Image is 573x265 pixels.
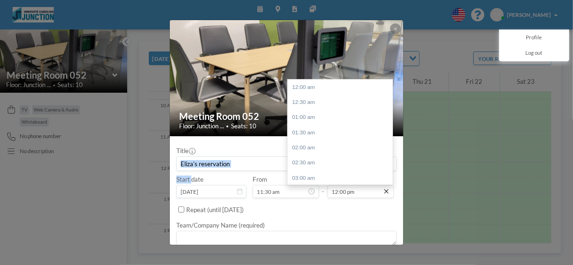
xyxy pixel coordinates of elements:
[253,176,267,184] label: From
[177,157,397,170] input: Eliza's reservation
[288,155,397,170] div: 02:30 am
[176,221,265,229] label: Team/Company Name (required)
[176,147,195,155] label: Title
[170,20,404,137] img: 537.jpg
[288,95,397,110] div: 12:30 am
[231,122,256,130] span: Seats: 10
[526,34,542,42] span: Profile
[288,125,397,140] div: 01:30 am
[176,176,203,184] label: Start date
[179,122,224,130] span: Floor: Junction ...
[322,178,324,196] span: -
[500,45,569,61] a: Log out
[179,110,394,122] h2: Meeting Room 052
[288,140,397,155] div: 02:00 am
[186,206,244,214] label: Repeat (until [DATE])
[500,30,569,45] a: Profile
[226,123,229,129] span: •
[526,49,543,57] span: Log out
[288,110,397,125] div: 01:00 am
[288,170,397,185] div: 03:00 am
[288,80,397,95] div: 12:00 am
